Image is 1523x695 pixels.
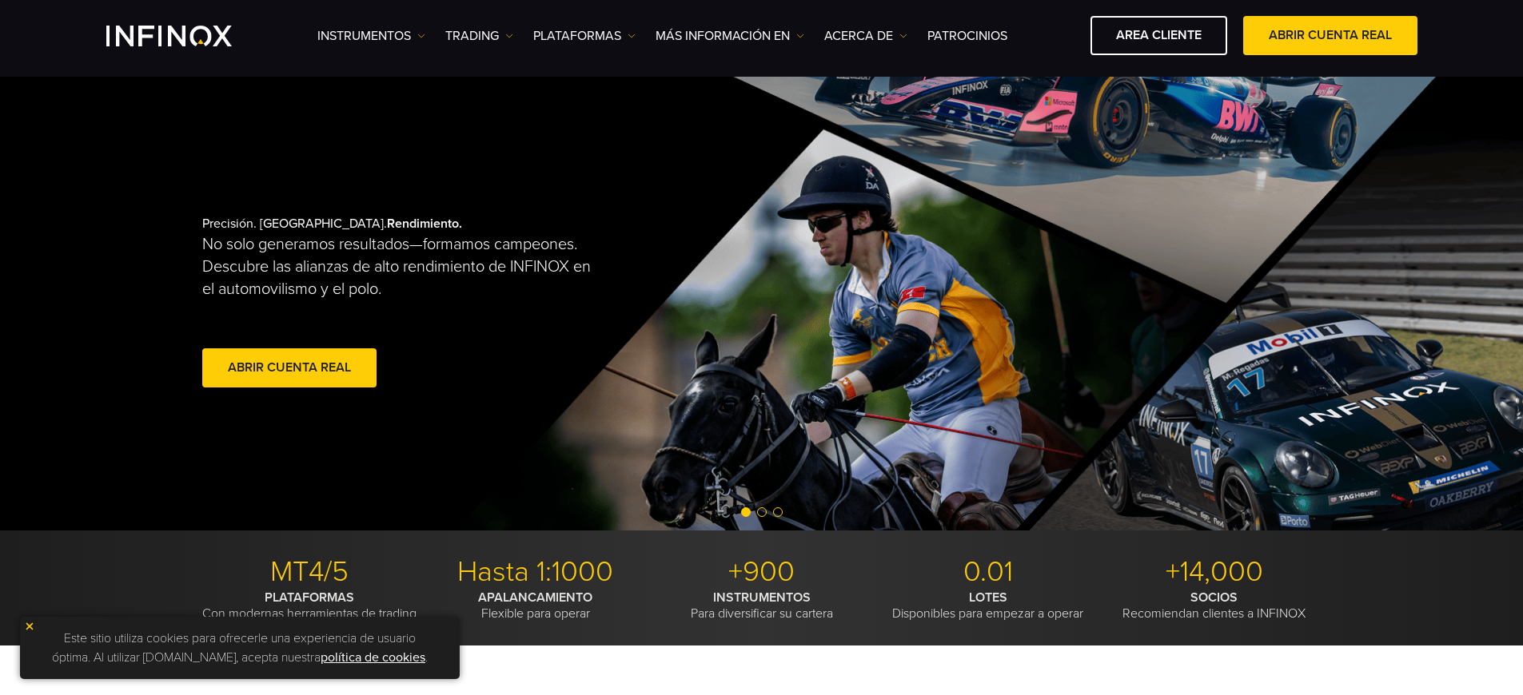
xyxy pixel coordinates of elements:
[1107,590,1322,622] p: Recomiendan clientes a INFINOX
[533,26,636,46] a: PLATAFORMAS
[387,216,462,232] strong: Rendimiento.
[881,554,1095,590] p: 0.01
[202,554,417,590] p: MT4/5
[713,590,811,606] strong: INSTRUMENTOS
[655,554,869,590] p: +900
[478,590,592,606] strong: APALANCAMIENTO
[1107,554,1322,590] p: +14,000
[1090,16,1227,55] a: AREA CLIENTE
[24,621,35,632] img: yellow close icon
[824,26,907,46] a: ACERCA DE
[28,625,452,671] p: Este sitio utiliza cookies para ofrecerle una experiencia de usuario óptima. Al utilizar [DOMAIN_...
[202,348,377,387] a: Abrir cuenta real
[741,507,751,517] span: Go to slide 1
[969,590,1007,606] strong: LOTES
[1190,590,1238,606] strong: SOCIOS
[881,590,1095,622] p: Disponibles para empezar a operar
[106,26,269,46] a: INFINOX Logo
[429,590,643,622] p: Flexible para operar
[655,590,869,622] p: Para diversificar su cartera
[656,26,804,46] a: Más información en
[445,26,513,46] a: TRADING
[317,26,425,46] a: Instrumentos
[757,507,767,517] span: Go to slide 2
[429,554,643,590] p: Hasta 1:1000
[773,507,783,517] span: Go to slide 3
[927,26,1007,46] a: Patrocinios
[202,190,706,417] div: Precisión. [GEOGRAPHIC_DATA].
[321,649,425,665] a: política de cookies
[202,233,605,300] p: No solo generamos resultados—formamos campeones. Descubre las alianzas de alto rendimiento de INF...
[202,590,417,622] p: Con modernas herramientas de trading
[265,590,354,606] strong: PLATAFORMAS
[1243,16,1417,55] a: ABRIR CUENTA REAL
